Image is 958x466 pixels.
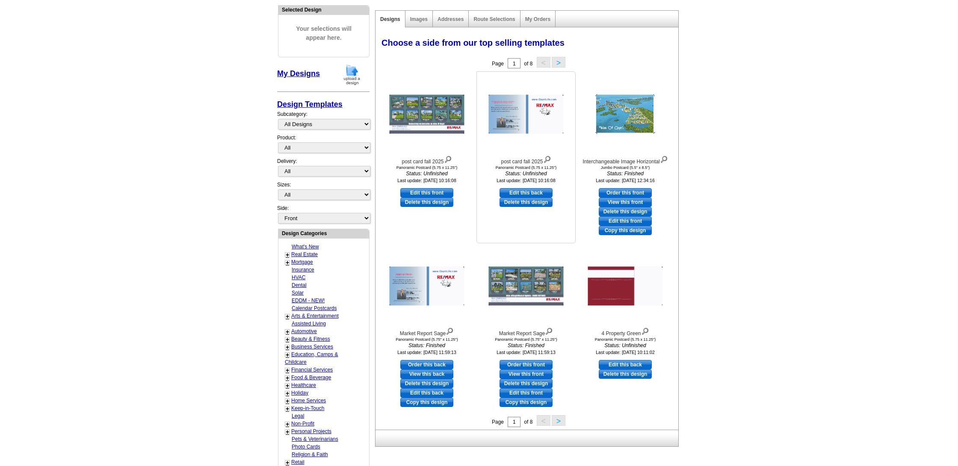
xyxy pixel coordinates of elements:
span: of 8 [524,61,532,67]
img: upload-design [341,64,363,86]
img: view design details [446,326,454,335]
img: Market Report Sage [489,267,564,306]
a: Delete this design [500,379,553,388]
div: Side: [277,204,370,224]
a: use this design [500,188,553,198]
a: edit this design [400,388,453,398]
a: use this design [400,188,453,198]
a: edit this design [500,388,553,398]
a: + [286,375,289,381]
small: Last update: [DATE] 11:59:13 [497,350,556,355]
span: Your selections will appear here. [285,16,363,51]
div: post card fall 2025 [479,154,573,165]
a: + [286,313,289,320]
small: Last update: [DATE] 11:59:13 [397,350,456,355]
a: Mortgage [291,259,313,265]
a: + [286,336,289,343]
a: Copy this design [599,226,652,235]
a: Copy this design [400,398,453,407]
a: Photo Cards [292,444,320,450]
img: view design details [660,154,668,163]
a: Healthcare [291,382,316,388]
div: post card fall 2025 [380,154,474,165]
a: + [286,251,289,258]
a: + [286,351,289,358]
a: View this front [500,369,553,379]
a: Keep-in-Touch [291,405,324,411]
div: Interchangeable Image Horizontal [578,154,672,165]
a: Education, Camps & Childcare [285,351,338,365]
div: Panoramic Postcard (5.75" x 11.25") [479,337,573,342]
iframe: LiveChat chat widget [787,267,958,466]
a: Non-Profit [291,421,314,427]
a: + [286,259,289,266]
a: use this design [599,360,652,369]
a: Financial Services [291,367,333,373]
a: + [286,428,289,435]
div: Market Report Sage [380,326,474,337]
a: Solar [292,290,304,296]
a: Calendar Postcards [292,305,337,311]
a: Delete this design [400,198,453,207]
img: Interchangeable Image Horizontal [595,94,655,134]
a: + [286,459,289,466]
div: Panoramic Postcard (5.75 x 11.25") [380,165,474,170]
button: < [537,415,550,426]
a: Automotive [291,328,317,334]
img: Market Report Sage [390,267,464,306]
a: Business Services [291,344,333,350]
a: Images [410,16,428,22]
span: Choose a side from our top selling templates [381,38,565,47]
small: Last update: [DATE] 10:16:08 [397,178,456,183]
a: + [286,382,289,389]
div: Subcategory: [277,110,370,134]
div: Market Report Sage [479,326,573,337]
div: Jumbo Postcard (5.5" x 8.5") [578,165,672,170]
div: Panoramic Postcard (5.75" x 11.25") [380,337,474,342]
button: > [552,415,565,426]
small: Last update: [DATE] 12:34:16 [596,178,655,183]
a: use this design [599,188,652,198]
a: My Orders [525,16,550,22]
a: Beauty & Fitness [291,336,330,342]
button: < [537,57,550,68]
i: Status: Finished [479,342,573,349]
i: Status: Finished [380,342,474,349]
a: use this design [400,360,453,369]
a: What's New [292,244,319,250]
a: Copy this design [500,398,553,407]
a: View this back [400,369,453,379]
a: My Designs [277,69,320,78]
a: Legal [292,413,304,419]
a: Real Estate [291,251,318,257]
a: + [286,344,289,351]
img: view design details [543,154,551,163]
img: view design details [545,326,553,335]
span: Page [492,61,504,67]
a: Personal Projects [291,428,331,434]
a: Insurance [292,267,314,273]
a: + [286,328,289,335]
a: Designs [380,16,400,22]
img: post card fall 2025 [489,95,564,134]
div: Product: [277,134,370,157]
img: post card fall 2025 [390,95,464,134]
a: use this design [500,360,553,369]
i: Status: Unfinished [578,342,672,349]
img: view design details [641,326,649,335]
small: Last update: [DATE] 10:11:02 [596,350,655,355]
a: + [286,367,289,374]
a: EDDM - NEW! [292,298,325,304]
div: Sizes: [277,181,370,204]
a: + [286,421,289,428]
a: HVAC [292,274,305,280]
a: Design Templates [277,100,343,109]
a: + [286,390,289,397]
a: Route Selections [473,16,515,22]
button: > [552,57,565,68]
a: Home Services [291,398,326,404]
img: 4 Property Green [588,267,663,306]
i: Status: Unfinished [380,170,474,177]
a: Delete this design [599,369,652,379]
span: Page [492,419,504,425]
